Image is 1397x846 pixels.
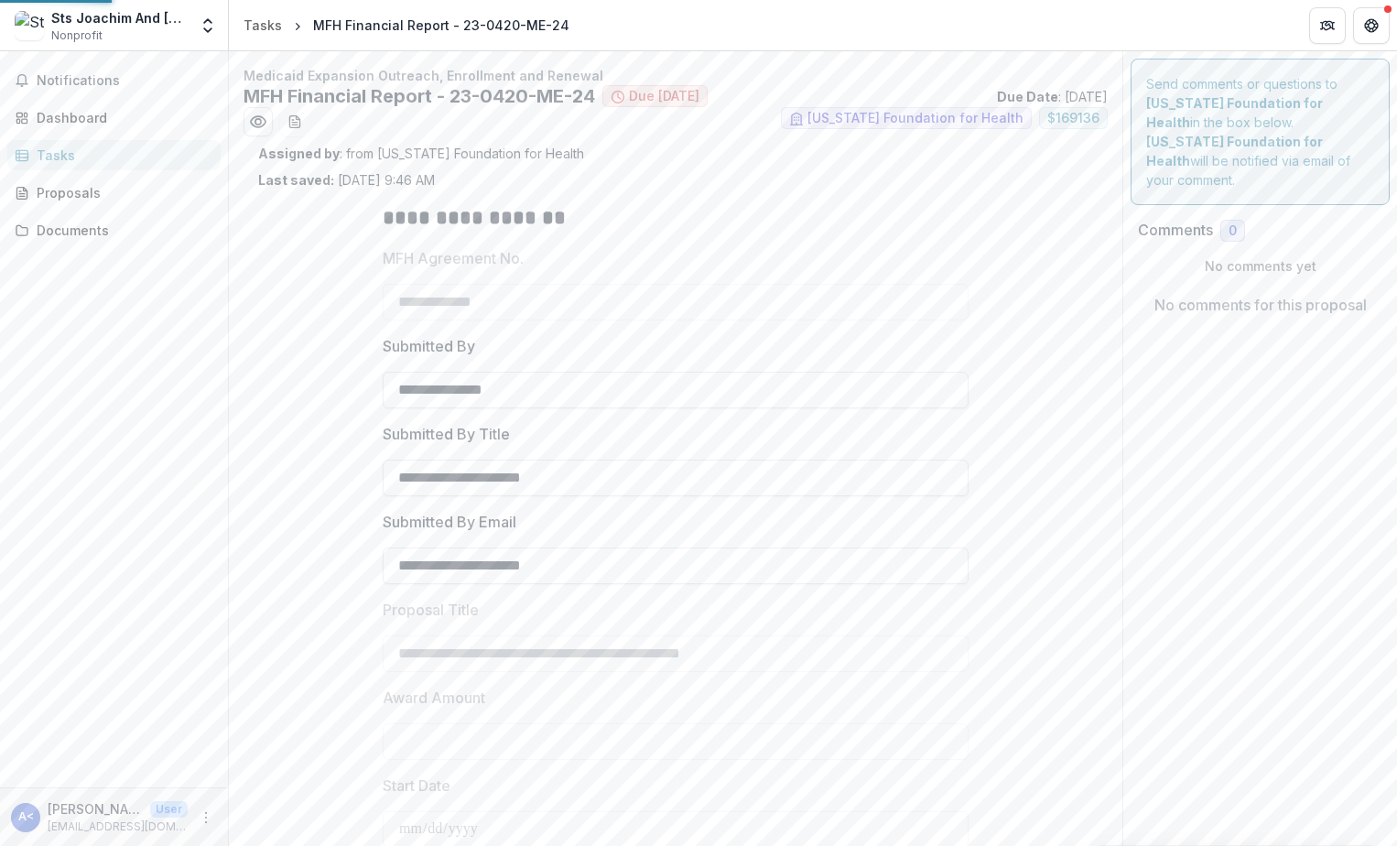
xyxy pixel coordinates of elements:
[7,140,221,170] a: Tasks
[313,16,569,35] div: MFH Financial Report - 23-0420-ME-24
[383,775,450,797] p: Start Date
[258,172,334,188] strong: Last saved:
[195,807,217,829] button: More
[37,146,206,165] div: Tasks
[383,423,510,445] p: Submitted By Title
[7,66,221,95] button: Notifications
[18,811,34,823] div: Amy Armour <aarmour@jacares.org>
[1229,223,1237,239] span: 0
[51,27,103,44] span: Nonprofit
[1131,59,1390,205] div: Send comments or questions to in the box below. will be notified via email of your comment.
[1047,111,1099,126] span: $ 169136
[244,107,273,136] button: Preview d3747e02-9562-41d3-8ca0-de327ca7e561.pdf
[37,73,213,89] span: Notifications
[629,89,699,104] span: Due [DATE]
[51,8,188,27] div: Sts Joachim And [PERSON_NAME] Care Service
[383,247,524,269] p: MFH Agreement No.
[1146,95,1323,130] strong: [US_STATE] Foundation for Health
[37,183,206,202] div: Proposals
[48,819,188,835] p: [EMAIL_ADDRESS][DOMAIN_NAME]
[37,108,206,127] div: Dashboard
[244,16,282,35] div: Tasks
[48,799,143,819] p: [PERSON_NAME] <[EMAIL_ADDRESS][DOMAIN_NAME]>
[236,12,289,38] a: Tasks
[1353,7,1390,44] button: Get Help
[7,178,221,208] a: Proposals
[807,111,1023,126] span: [US_STATE] Foundation for Health
[1138,222,1213,239] h2: Comments
[1309,7,1346,44] button: Partners
[150,801,188,818] p: User
[280,107,309,136] button: download-word-button
[1154,294,1367,316] p: No comments for this proposal
[244,85,595,107] h2: MFH Financial Report - 23-0420-ME-24
[1146,134,1323,168] strong: [US_STATE] Foundation for Health
[7,103,221,133] a: Dashboard
[383,511,516,533] p: Submitted By Email
[997,87,1108,106] p: : [DATE]
[258,170,435,190] p: [DATE] 9:46 AM
[195,7,221,44] button: Open entity switcher
[15,11,44,40] img: Sts Joachim And Ann Care Service
[997,89,1058,104] strong: Due Date
[244,66,1108,85] p: Medicaid Expansion Outreach, Enrollment and Renewal
[37,221,206,240] div: Documents
[383,599,479,621] p: Proposal Title
[236,12,577,38] nav: breadcrumb
[7,215,221,245] a: Documents
[258,146,340,161] strong: Assigned by
[258,144,1093,163] p: : from [US_STATE] Foundation for Health
[1138,256,1382,276] p: No comments yet
[383,335,475,357] p: Submitted By
[383,687,485,709] p: Award Amount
